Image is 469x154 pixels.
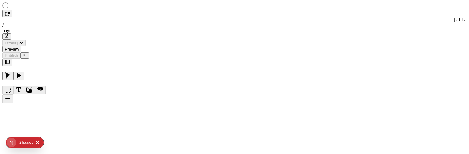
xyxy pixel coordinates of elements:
button: Preview [2,46,21,52]
div: [URL] [2,17,467,23]
span: Publish [5,53,18,58]
span: Desktop [5,41,20,45]
span: Preview [5,47,19,51]
button: Text [13,86,24,94]
button: Desktop [2,40,26,46]
button: Button [35,86,46,94]
div: page [2,28,467,33]
button: Publish [2,52,20,59]
button: Box [2,86,13,94]
div: / [2,23,467,28]
button: Image [24,86,35,94]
